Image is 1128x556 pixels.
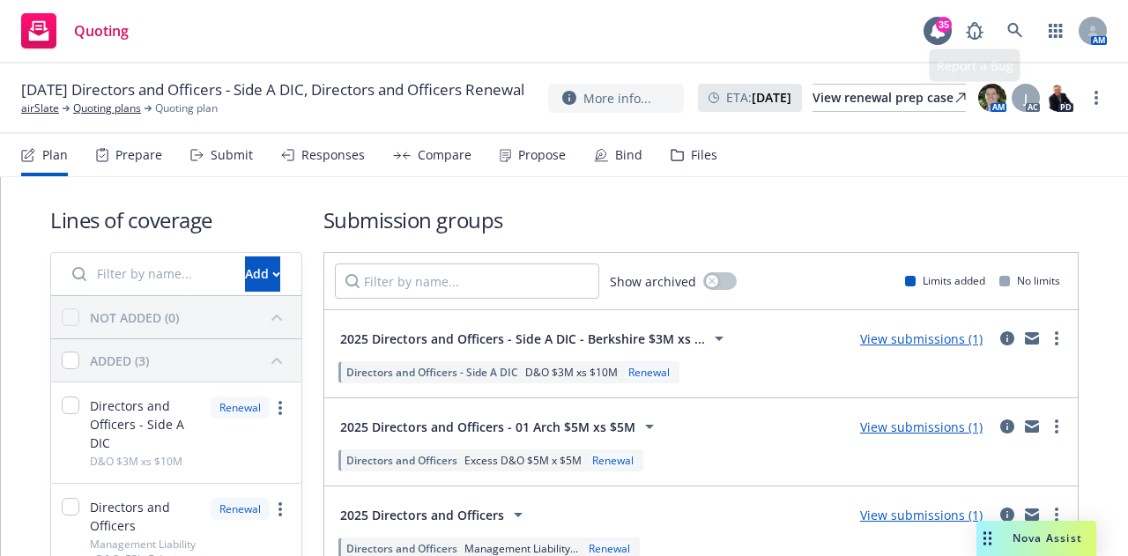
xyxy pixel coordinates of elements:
[691,148,717,162] div: Files
[74,24,129,38] span: Quoting
[211,148,253,162] div: Submit
[1086,87,1107,108] a: more
[270,397,291,419] a: more
[957,13,992,48] a: Report a Bug
[860,330,983,347] a: View submissions (1)
[340,506,504,524] span: 2025 Directors and Officers
[518,148,566,162] div: Propose
[115,148,162,162] div: Prepare
[335,497,534,532] button: 2025 Directors and Officers
[1021,328,1043,349] a: mail
[936,17,952,33] div: 35
[1021,504,1043,525] a: mail
[155,100,218,116] span: Quoting plan
[860,419,983,435] a: View submissions (1)
[73,100,141,116] a: Quoting plans
[464,541,578,556] span: Management Liability...
[813,84,966,112] a: View renewal prep case
[340,330,705,348] span: 2025 Directors and Officers - Side A DIC - Berkshire $3M xs ...
[585,541,634,556] div: Renewal
[90,308,179,327] div: NOT ADDED (0)
[1046,504,1067,525] a: more
[270,499,291,520] a: more
[548,84,684,113] button: More info...
[589,453,637,468] div: Renewal
[997,416,1018,437] a: circleInformation
[90,352,149,370] div: ADDED (3)
[335,263,599,299] input: Filter by name...
[1045,84,1073,112] img: photo
[1038,13,1073,48] a: Switch app
[464,453,582,468] span: Excess D&O $5M x $5M
[625,365,673,380] div: Renewal
[525,365,618,380] span: D&O $3M xs $10M
[752,89,791,106] strong: [DATE]
[860,507,983,523] a: View submissions (1)
[90,397,200,452] span: Directors and Officers - Side A DIC
[90,346,291,374] button: ADDED (3)
[1046,328,1067,349] a: more
[1046,416,1067,437] a: more
[1013,530,1082,545] span: Nova Assist
[346,453,457,468] span: Directors and Officers
[335,409,665,444] button: 2025 Directors and Officers - 01 Arch $5M xs $5M
[813,85,966,111] div: View renewal prep case
[997,328,1018,349] a: circleInformation
[50,205,302,234] h1: Lines of coverage
[21,100,59,116] a: airSlate
[346,541,457,556] span: Directors and Officers
[346,365,518,380] span: Directors and Officers - Side A DIC
[211,498,270,520] div: Renewal
[21,79,524,100] span: [DATE] Directors and Officers - Side A DIC, Directors and Officers Renewal
[615,148,642,162] div: Bind
[976,521,1096,556] button: Nova Assist
[999,273,1060,288] div: No limits
[323,205,1079,234] h1: Submission groups
[62,256,234,292] input: Filter by name...
[90,303,291,331] button: NOT ADDED (0)
[997,504,1018,525] a: circleInformation
[90,498,200,535] span: Directors and Officers
[610,272,696,291] span: Show archived
[14,6,136,56] a: Quoting
[726,88,791,107] span: ETA :
[998,13,1033,48] a: Search
[335,321,735,356] button: 2025 Directors and Officers - Side A DIC - Berkshire $3M xs ...
[245,257,280,291] div: Add
[583,89,651,107] span: More info...
[976,521,998,556] div: Drag to move
[1021,416,1043,437] a: mail
[1024,89,1028,107] span: J
[905,273,985,288] div: Limits added
[301,148,365,162] div: Responses
[978,84,1006,112] img: photo
[42,148,68,162] div: Plan
[90,454,182,469] span: D&O $3M xs $10M
[211,397,270,419] div: Renewal
[418,148,471,162] div: Compare
[340,418,635,436] span: 2025 Directors and Officers - 01 Arch $5M xs $5M
[245,256,280,292] button: Add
